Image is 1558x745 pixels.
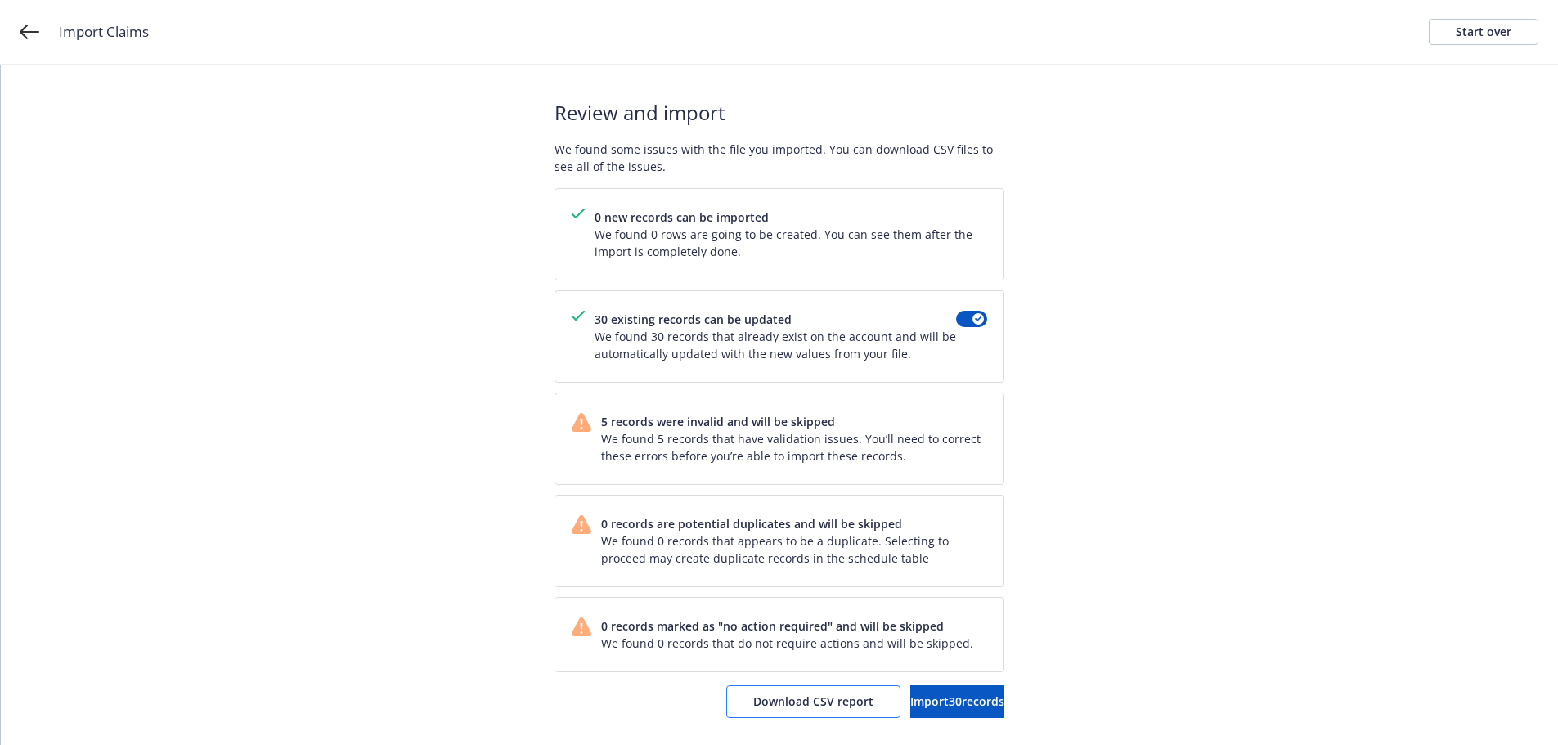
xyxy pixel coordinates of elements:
span: 5 records were invalid and will be skipped [601,413,987,430]
span: 0 records marked as "no action required" and will be skipped [601,617,973,635]
span: We found 0 rows are going to be created. You can see them after the import is completely done. [595,226,987,260]
span: 0 new records can be imported [595,209,987,226]
span: Import Claims [59,21,149,43]
span: We found 5 records that have validation issues. You’ll need to correct these errors before you’re... [601,430,987,465]
span: We found some issues with the file you imported. You can download CSV files to see all of the iss... [555,141,1004,175]
div: Start over [1456,20,1511,44]
span: We found 0 records that do not require actions and will be skipped. [601,635,973,652]
span: Import 30 records [910,693,1004,709]
button: Download CSV report [726,685,900,718]
button: Import30records [910,685,1004,718]
span: Download CSV report [753,693,873,709]
span: We found 0 records that appears to be a duplicate. Selecting to proceed may create duplicate reco... [601,532,987,567]
span: 30 existing records can be updated [595,311,956,328]
span: Review and import [555,98,1004,128]
span: 0 records are potential duplicates and will be skipped [601,515,987,532]
span: We found 30 records that already exist on the account and will be automatically updated with the ... [595,328,956,362]
a: Start over [1429,19,1538,45]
